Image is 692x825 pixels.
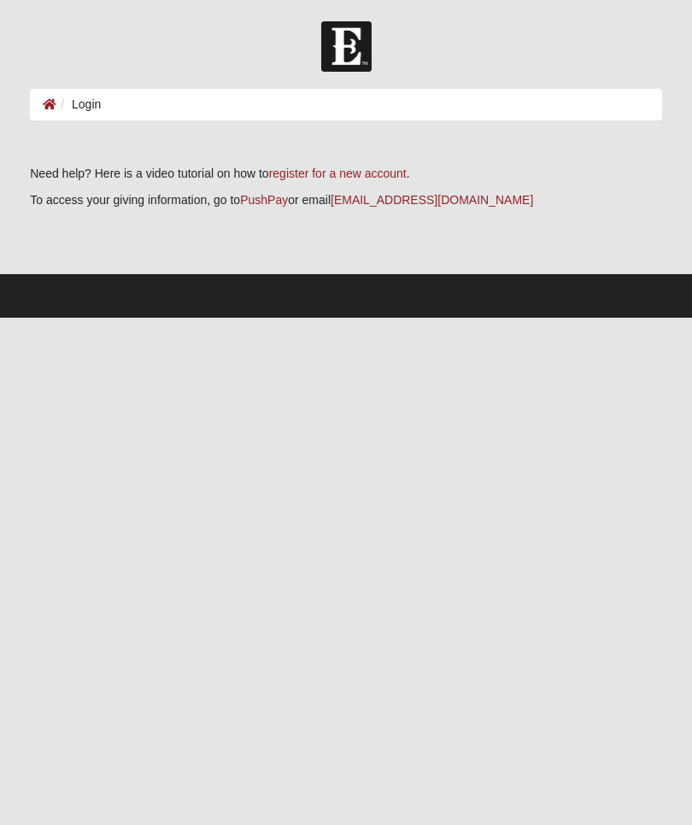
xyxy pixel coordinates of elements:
a: register for a new account [269,167,407,180]
img: Church of Eleven22 Logo [321,21,372,72]
a: PushPay [240,193,288,207]
a: [EMAIL_ADDRESS][DOMAIN_NAME] [331,193,533,207]
p: Need help? Here is a video tutorial on how to . [30,165,662,183]
p: To access your giving information, go to or email [30,191,662,209]
li: Login [56,96,101,114]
